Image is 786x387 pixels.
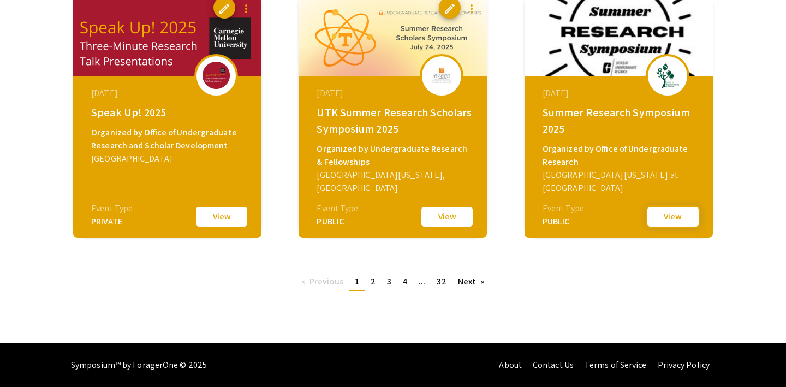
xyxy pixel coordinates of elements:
[543,142,698,169] div: Organized by Office of Undergraduate Research
[91,87,246,100] div: [DATE]
[317,215,358,228] div: PUBLIC
[425,62,458,89] img: utk-summer-research-scholars-symposium-2025_eventLogo_3cfac2_.jpg
[355,276,359,287] span: 1
[317,169,472,195] div: [GEOGRAPHIC_DATA][US_STATE], [GEOGRAPHIC_DATA]
[646,205,700,228] button: View
[317,104,472,137] div: UTK Summer Research Scholars Symposium 2025
[91,126,246,152] div: Organized by Office of Undergraduate Research and Scholar Development
[91,215,133,228] div: PRIVATE
[543,169,698,195] div: [GEOGRAPHIC_DATA][US_STATE] at [GEOGRAPHIC_DATA]
[8,338,46,379] iframe: Chat
[543,202,584,215] div: Event Type
[452,273,490,290] a: Next page
[91,152,246,165] div: [GEOGRAPHIC_DATA]
[499,359,522,371] a: About
[218,2,231,15] span: edit
[194,205,249,228] button: View
[543,104,698,137] div: Summer Research Symposium 2025
[371,276,376,287] span: 2
[651,62,684,89] img: summer-2025_eventLogo_ff51ae_.png
[317,87,472,100] div: [DATE]
[296,273,490,291] ul: Pagination
[585,359,647,371] a: Terms of Service
[91,104,246,121] div: Speak Up! 2025
[443,2,456,15] span: edit
[533,359,574,371] a: Contact Us
[71,343,207,387] div: Symposium™ by ForagerOne © 2025
[309,276,343,287] span: Previous
[420,205,474,228] button: View
[658,359,710,371] a: Privacy Policy
[403,276,407,287] span: 4
[91,202,133,215] div: Event Type
[465,2,478,15] mat-icon: more_vert
[317,142,472,169] div: Organized by Undergraduate Research & Fellowships
[543,215,584,228] div: PUBLIC
[240,2,253,15] mat-icon: more_vert
[419,276,425,287] span: ...
[543,87,698,100] div: [DATE]
[200,62,233,89] img: speak-up-2025_eventLogo_8a7d19_.png
[317,202,358,215] div: Event Type
[437,276,446,287] span: 32
[387,276,391,287] span: 3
